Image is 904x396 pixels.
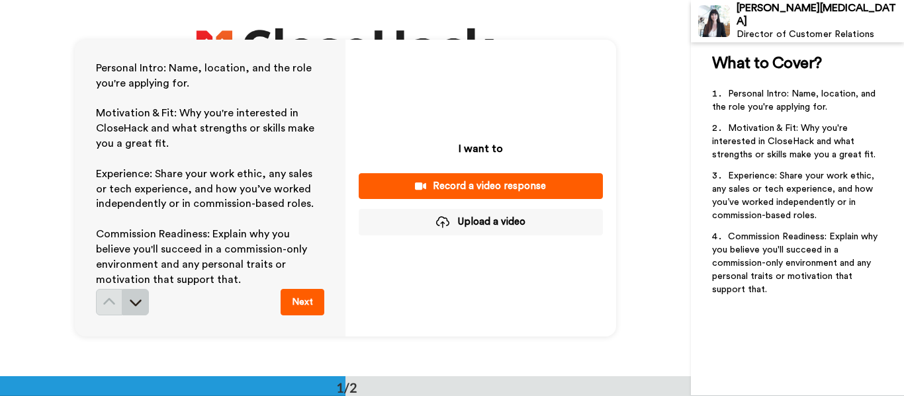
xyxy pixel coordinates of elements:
p: I want to [459,141,503,157]
span: Experience: Share your work ethic, any sales or tech experience, and how you’ve worked independen... [712,171,877,220]
button: Upload a video [359,209,603,235]
span: Personal Intro: Name, location, and the role you're applying for. [96,63,314,89]
span: What to Cover? [712,56,822,71]
button: Next [281,289,324,315]
span: Motivation & Fit: Why you're interested in CloseHack and what strengths or skills make you a grea... [96,108,317,149]
div: Director of Customer Relations [737,29,903,40]
div: [PERSON_NAME][MEDICAL_DATA] [737,2,903,27]
span: Commission Readiness: Explain why you believe you'll succeed in a commission-only environment and... [712,232,880,294]
span: Motivation & Fit: Why you're interested in CloseHack and what strengths or skills make you a grea... [712,124,876,159]
div: Record a video response [369,179,592,193]
span: Experience: Share your work ethic, any sales or tech experience, and how you’ve worked independen... [96,169,315,210]
button: Record a video response [359,173,603,199]
span: Commission Readiness: Explain why you believe you'll succeed in a commission-only environment and... [96,229,310,285]
img: Profile Image [698,5,730,37]
span: Personal Intro: Name, location, and the role you're applying for. [712,89,878,112]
